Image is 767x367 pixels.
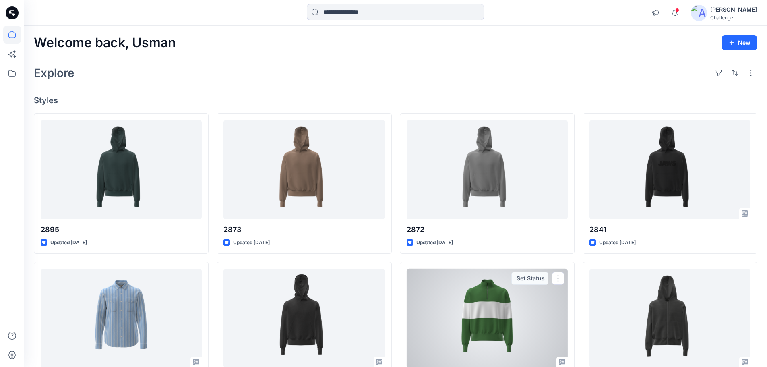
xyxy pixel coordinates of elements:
[416,238,453,247] p: Updated [DATE]
[233,238,270,247] p: Updated [DATE]
[589,224,750,235] p: 2841
[407,120,568,220] a: 2872
[34,95,757,105] h4: Styles
[34,66,74,79] h2: Explore
[223,224,385,235] p: 2873
[710,15,757,21] div: Challenge
[223,120,385,220] a: 2873
[599,238,636,247] p: Updated [DATE]
[34,35,176,50] h2: Welcome back, Usman
[589,120,750,220] a: 2841
[691,5,707,21] img: avatar
[41,120,202,220] a: 2895
[407,224,568,235] p: 2872
[710,5,757,15] div: [PERSON_NAME]
[50,238,87,247] p: Updated [DATE]
[41,224,202,235] p: 2895
[722,35,757,50] button: New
